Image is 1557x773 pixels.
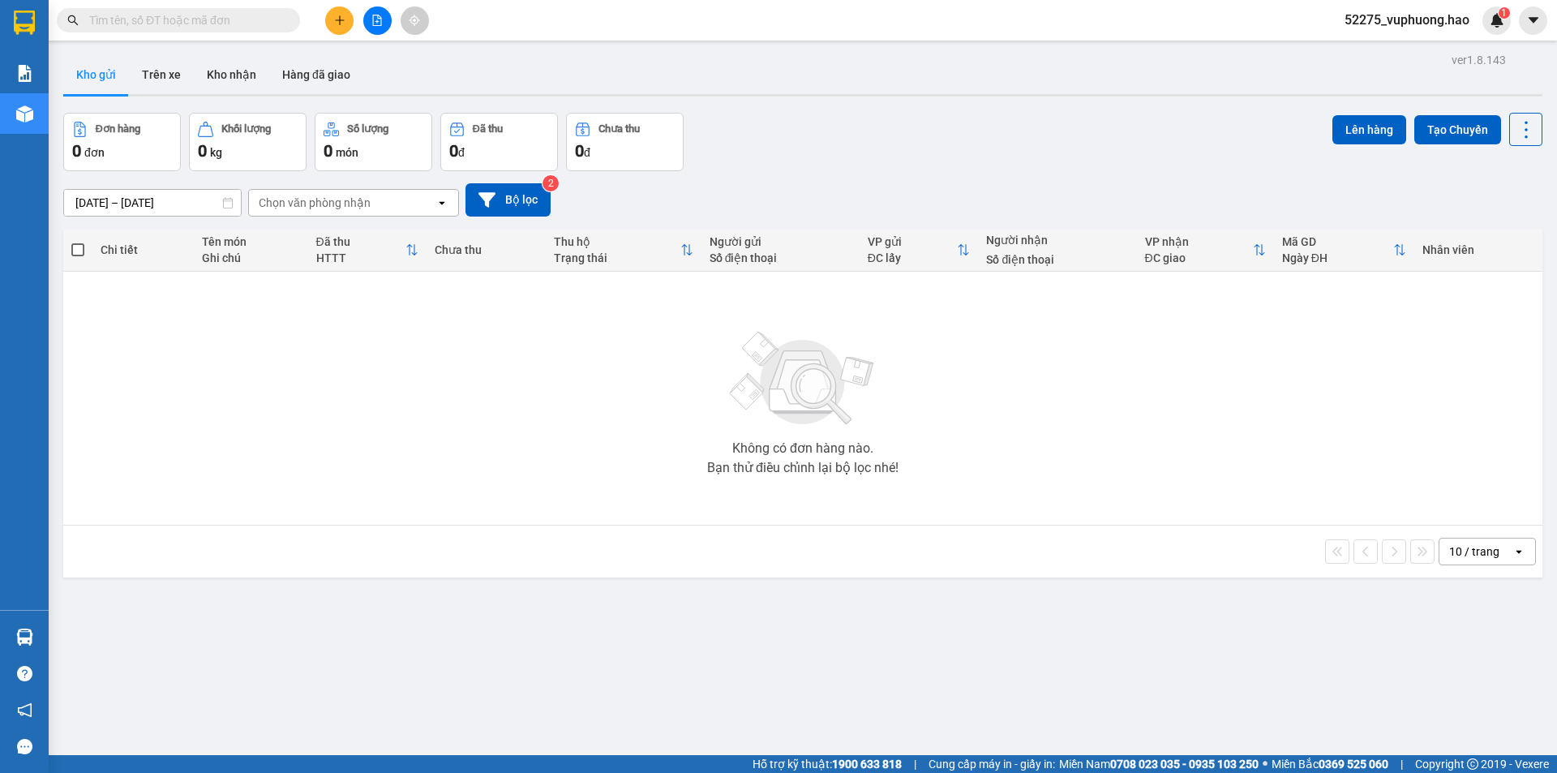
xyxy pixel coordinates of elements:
[449,141,458,161] span: 0
[202,251,300,264] div: Ghi chú
[198,141,207,161] span: 0
[1501,7,1507,19] span: 1
[325,6,354,35] button: plus
[189,113,307,171] button: Khối lượng0kg
[72,141,81,161] span: 0
[334,15,345,26] span: plus
[440,113,558,171] button: Đã thu0đ
[575,141,584,161] span: 0
[722,322,884,436] img: svg+xml;base64,PHN2ZyBjbGFzcz0ibGlzdC1wbHVnX19zdmciIHhtbG5zPSJodHRwOi8vd3d3LnczLm9yZy8yMDAwL3N2Zy...
[435,243,538,256] div: Chưa thu
[336,146,358,159] span: món
[1452,51,1506,69] div: ver 1.8.143
[554,251,680,264] div: Trạng thái
[1332,10,1482,30] span: 52275_vuphuong.hao
[324,141,332,161] span: 0
[1059,755,1259,773] span: Miền Nam
[1274,229,1414,272] th: Toggle SortBy
[347,123,388,135] div: Số lượng
[14,11,35,35] img: logo-vxr
[1490,13,1504,28] img: icon-new-feature
[409,15,420,26] span: aim
[269,55,363,94] button: Hàng đã giao
[465,183,551,217] button: Bộ lọc
[84,146,105,159] span: đơn
[1145,235,1253,248] div: VP nhận
[1422,243,1534,256] div: Nhân viên
[96,123,140,135] div: Đơn hàng
[1467,758,1478,770] span: copyright
[1263,761,1267,767] span: ⚪️
[16,629,33,646] img: warehouse-icon
[308,229,427,272] th: Toggle SortBy
[1512,545,1525,558] svg: open
[554,235,680,248] div: Thu hộ
[732,442,873,455] div: Không có đơn hàng nào.
[210,146,222,159] span: kg
[1319,758,1388,771] strong: 0369 525 060
[1282,251,1393,264] div: Ngày ĐH
[17,739,32,754] span: message
[753,755,902,773] span: Hỗ trợ kỹ thuật:
[584,146,590,159] span: đ
[868,235,958,248] div: VP gửi
[371,15,383,26] span: file-add
[17,702,32,718] span: notification
[860,229,979,272] th: Toggle SortBy
[17,666,32,681] span: question-circle
[101,243,185,256] div: Chi tiết
[458,146,465,159] span: đ
[986,234,1128,247] div: Người nhận
[710,251,851,264] div: Số điện thoại
[710,235,851,248] div: Người gửi
[546,229,701,272] th: Toggle SortBy
[1272,755,1388,773] span: Miền Bắc
[1449,543,1499,560] div: 10 / trang
[221,123,271,135] div: Khối lượng
[1137,229,1274,272] th: Toggle SortBy
[1414,115,1501,144] button: Tạo Chuyến
[89,11,281,29] input: Tìm tên, số ĐT hoặc mã đơn
[316,235,406,248] div: Đã thu
[566,113,684,171] button: Chưa thu0đ
[16,105,33,122] img: warehouse-icon
[598,123,640,135] div: Chưa thu
[401,6,429,35] button: aim
[1400,755,1403,773] span: |
[929,755,1055,773] span: Cung cấp máy in - giấy in:
[63,55,129,94] button: Kho gửi
[63,113,181,171] button: Đơn hàng0đơn
[986,253,1128,266] div: Số điện thoại
[832,758,902,771] strong: 1900 633 818
[194,55,269,94] button: Kho nhận
[1499,7,1510,19] sup: 1
[543,175,559,191] sup: 2
[64,190,241,216] input: Select a date range.
[473,123,503,135] div: Đã thu
[129,55,194,94] button: Trên xe
[1145,251,1253,264] div: ĐC giao
[316,251,406,264] div: HTTT
[202,235,300,248] div: Tên món
[1526,13,1541,28] span: caret-down
[435,196,448,209] svg: open
[259,195,371,211] div: Chọn văn phòng nhận
[16,65,33,82] img: solution-icon
[707,462,899,475] div: Bạn thử điều chỉnh lại bộ lọc nhé!
[868,251,958,264] div: ĐC lấy
[363,6,392,35] button: file-add
[1110,758,1259,771] strong: 0708 023 035 - 0935 103 250
[1519,6,1547,35] button: caret-down
[914,755,916,773] span: |
[1332,115,1406,144] button: Lên hàng
[67,15,79,26] span: search
[315,113,432,171] button: Số lượng0món
[1282,235,1393,248] div: Mã GD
